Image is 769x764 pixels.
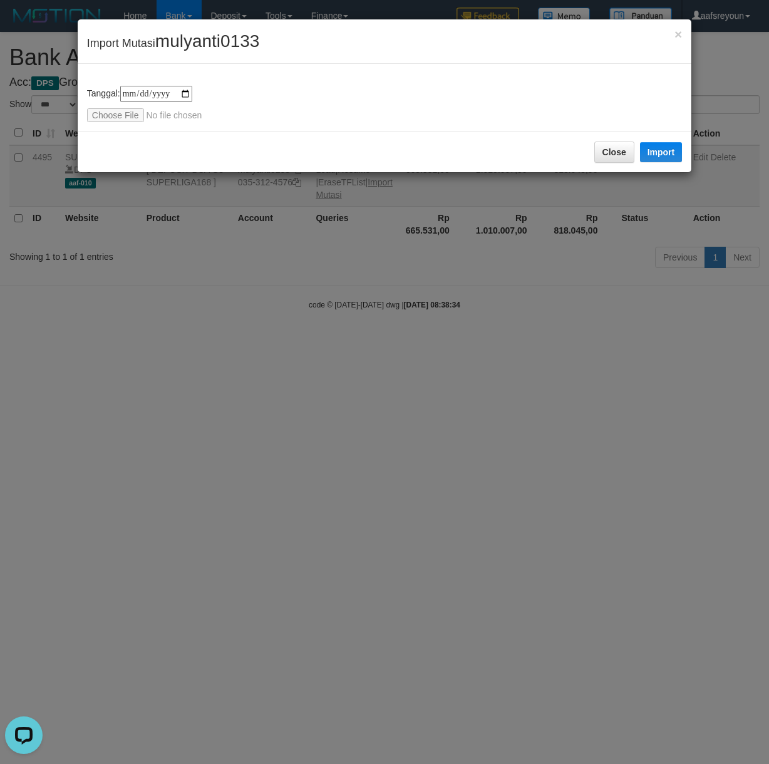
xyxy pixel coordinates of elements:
[155,31,260,51] span: mulyanti0133
[674,28,682,41] button: Close
[640,142,683,162] button: Import
[674,27,682,41] span: ×
[87,37,260,49] span: Import Mutasi
[87,86,682,122] div: Tanggal:
[5,5,43,43] button: Open LiveChat chat widget
[594,142,634,163] button: Close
